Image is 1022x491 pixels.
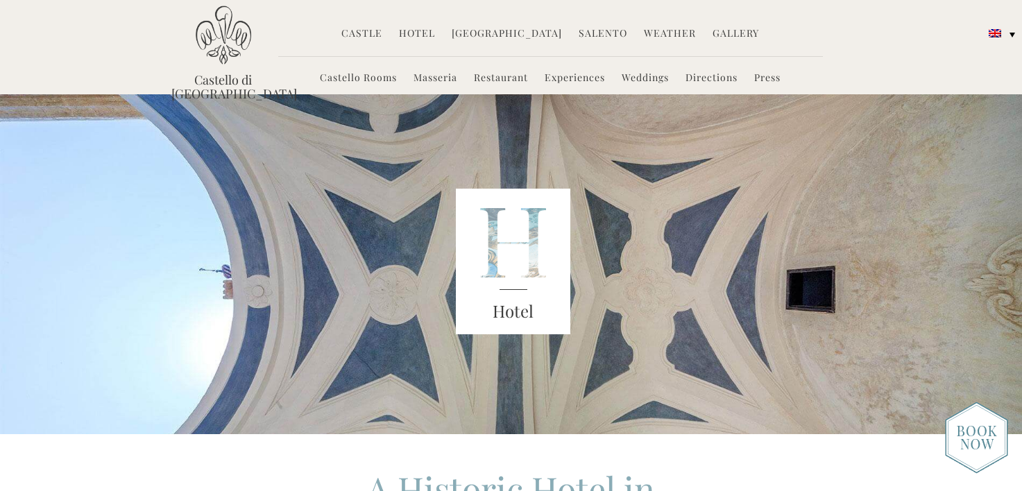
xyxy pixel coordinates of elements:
img: English [989,29,1001,37]
a: Castello di [GEOGRAPHIC_DATA] [171,73,275,101]
a: Restaurant [474,71,528,87]
a: Salento [579,26,627,42]
img: new-booknow.png [945,402,1008,474]
h3: Hotel [456,299,571,324]
a: Castello Rooms [320,71,397,87]
a: Directions [685,71,738,87]
img: castello_header_block.png [456,189,571,334]
a: Weddings [622,71,669,87]
a: Hotel [399,26,435,42]
a: [GEOGRAPHIC_DATA] [452,26,562,42]
a: Masseria [414,71,457,87]
a: Castle [341,26,382,42]
a: Weather [644,26,696,42]
a: Press [754,71,781,87]
img: Castello di Ugento [196,6,251,64]
a: Gallery [713,26,759,42]
a: Experiences [545,71,605,87]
